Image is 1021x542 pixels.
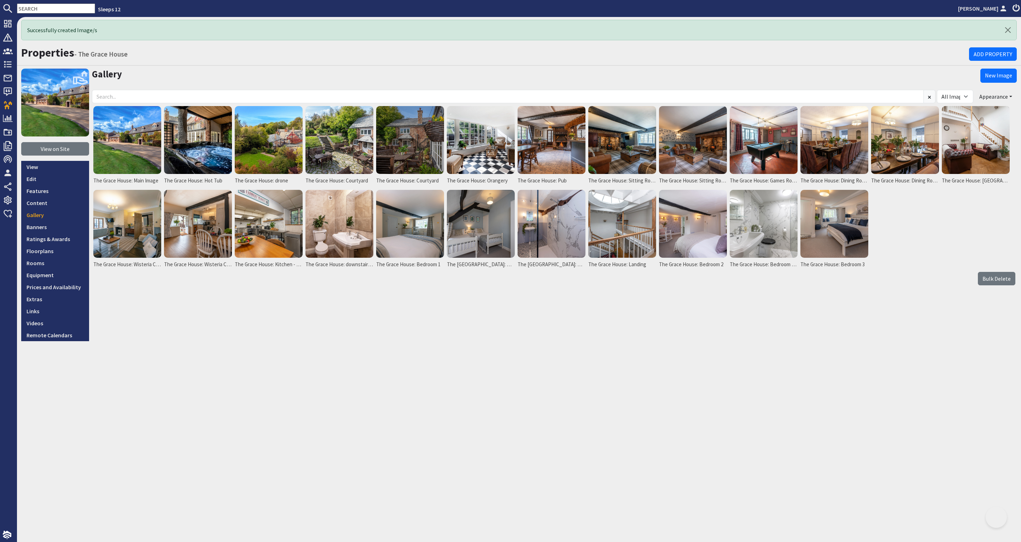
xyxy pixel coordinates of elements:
[17,4,95,13] input: SEARCH
[164,177,222,185] span: The Grace House: Hot Tub
[447,106,515,174] img: The Grace House: Orangery
[447,190,515,258] img: The Grace House: Bedroom 1 family room
[92,90,924,103] input: Search...
[93,177,158,185] span: The Grace House: Main Image
[588,177,656,185] span: The Grace House: Sitting Room
[21,317,89,329] a: Videos
[164,106,232,174] img: The Grace House: Hot Tub
[969,47,1017,61] a: Add Property
[163,188,233,272] a: The Grace House: Wisteria Cottage Kitchen
[305,106,373,174] img: The Grace House: Courtyard
[3,531,11,539] img: staytech_i_w-64f4e8e9ee0a9c174fd5317b4b171b261742d2d393467e5bdba4413f4f884c10.svg
[375,105,445,188] a: The Grace House: Courtyard
[518,177,567,185] span: The Grace House: Pub
[587,105,658,188] a: The Grace House: Sitting Room
[21,46,74,60] a: Properties
[518,106,585,174] img: The Grace House: Pub
[799,105,870,188] a: The Grace House: Dining Room
[21,305,89,317] a: Links
[235,190,303,258] img: The Grace House: Kitchen - which is being replaced this year
[659,177,727,185] span: The Grace House: Sitting Room
[21,173,89,185] a: Edit
[942,177,1010,185] span: The Grace House: [GEOGRAPHIC_DATA]
[376,190,444,258] img: The Grace House: Bedroom 1
[518,261,585,269] span: The [GEOGRAPHIC_DATA]: Bedroom 1 ensuite
[445,188,516,272] a: The [GEOGRAPHIC_DATA]: Bedroom 1 family room
[659,190,727,258] img: The Grace House: Bedroom 2
[21,329,89,341] a: Remote Calendars
[730,177,798,185] span: The Grace House: Games Room
[659,106,727,174] img: The Grace House: Sitting Room
[305,190,373,258] img: The Grace House: downstairs WC
[728,188,799,272] a: The Grace House: Bedroom 2 en suite
[21,269,89,281] a: Equipment
[516,188,587,272] a: The [GEOGRAPHIC_DATA]: Bedroom 1 ensuite
[871,106,939,174] img: The Grace House: Dining Room
[658,105,728,188] a: The Grace House: Sitting Room
[942,106,1010,174] img: The Grace House: Entrance Hall
[164,261,232,269] span: The Grace House: Wisteria Cottage Kitchen
[800,190,868,258] img: The Grace House: Bedroom 3
[163,105,233,188] a: The Grace House: Hot Tub
[304,105,375,188] a: The Grace House: Courtyard
[92,105,163,188] a: The Grace House: Main Image
[376,106,444,174] img: The Grace House: Courtyard
[92,68,122,80] a: Gallery
[975,90,1017,103] button: Appearance
[93,190,161,258] img: The Grace House: Wisteria Cottage Sitting Room
[305,261,373,269] span: The Grace House: downstairs WC
[235,261,303,269] span: The Grace House: Kitchen - which is being replaced this year
[588,261,646,269] span: The Grace House: Landing
[164,190,232,258] img: The Grace House: Wisteria Cottage Kitchen
[21,233,89,245] a: Ratings & Awards
[235,177,288,185] span: The Grace House: drone
[21,209,89,221] a: Gallery
[986,507,1007,528] iframe: Toggle Customer Support
[375,188,445,272] a: The Grace House: Bedroom 1
[588,106,656,174] img: The Grace House: Sitting Room
[980,69,1017,83] a: New Image
[21,293,89,305] a: Extras
[93,261,161,269] span: The Grace House: Wisteria Cottage Sitting Room
[730,106,798,174] img: The Grace House: Games Room
[800,106,868,174] img: The Grace House: Dining Room
[940,105,1011,188] a: The Grace House: [GEOGRAPHIC_DATA]
[21,69,89,136] img: The Grace House's icon
[74,50,128,58] small: - The Grace House
[447,261,515,269] span: The [GEOGRAPHIC_DATA]: Bedroom 1 family room
[871,177,939,185] span: The Grace House: Dining Room
[376,177,439,185] span: The Grace House: Courtyard
[958,4,1008,13] a: [PERSON_NAME]
[516,105,587,188] a: The Grace House: Pub
[658,188,728,272] a: The Grace House: Bedroom 2
[588,190,656,258] img: The Grace House: Landing
[800,177,868,185] span: The Grace House: Dining Room
[587,188,658,272] a: The Grace House: Landing
[21,20,1017,40] div: Successfully created Image/s
[870,105,940,188] a: The Grace House: Dining Room
[518,190,585,258] img: The Grace House: Bedroom 1 ensuite
[21,161,89,173] a: View
[728,105,799,188] a: The Grace House: Games Room
[235,106,303,174] img: The Grace House: drone
[730,261,798,269] span: The Grace House: Bedroom 2 en suite
[21,221,89,233] a: Banners
[21,281,89,293] a: Prices and Availability
[659,261,723,269] span: The Grace House: Bedroom 2
[233,105,304,188] a: The Grace House: drone
[978,272,1015,285] label: Bulk Delete
[799,188,870,272] a: The Grace House: Bedroom 3
[21,257,89,269] a: Rooms
[800,261,865,269] span: The Grace House: Bedroom 3
[98,6,121,13] a: Sleeps 12
[233,188,304,272] a: The Grace House: Kitchen - which is being replaced this year
[92,188,163,272] a: The Grace House: Wisteria Cottage Sitting Room
[21,197,89,209] a: Content
[21,245,89,257] a: Floorplans
[376,261,441,269] span: The Grace House: Bedroom 1
[93,106,161,174] img: The Grace House: Main Image
[304,188,375,272] a: The Grace House: downstairs WC
[445,105,516,188] a: The Grace House: Orangery
[447,177,508,185] span: The Grace House: Orangery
